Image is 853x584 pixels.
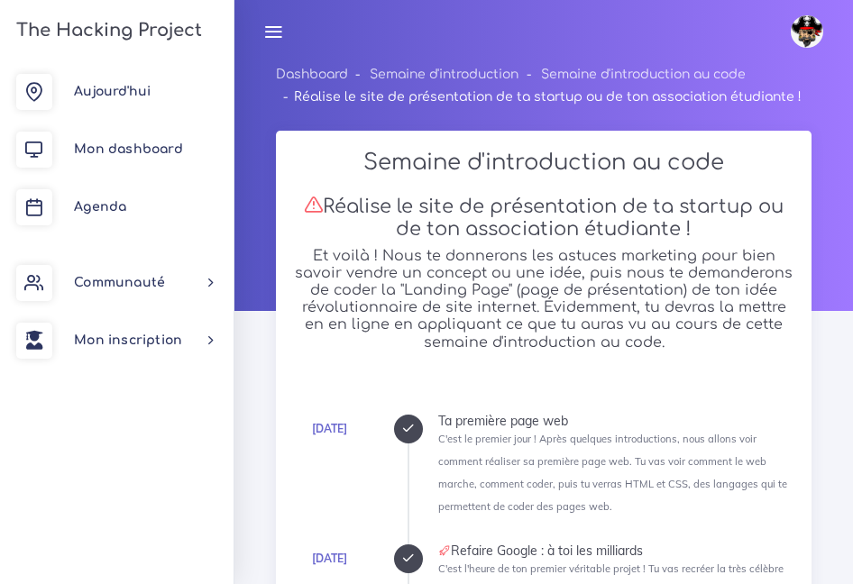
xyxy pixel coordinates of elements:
[11,21,202,41] h3: The Hacking Project
[438,544,793,557] div: Refaire Google : à toi les milliards
[438,433,787,514] small: C'est le premier jour ! Après quelques introductions, nous allons voir comment réaliser sa premiè...
[791,15,823,48] img: avatar
[276,86,802,108] li: Réalise le site de présentation de ta startup ou de ton association étudiante !
[74,333,182,347] span: Mon inscription
[295,248,793,351] h5: Et voilà ! Nous te donnerons les astuces marketing pour bien savoir vendre un concept ou une idée...
[541,68,746,81] a: Semaine d'introduction au code
[312,422,347,435] a: [DATE]
[74,276,165,289] span: Communauté
[370,68,518,81] a: Semaine d'introduction
[438,415,793,427] div: Ta première page web
[438,544,451,557] i: Projet à rendre ce jour-là
[74,200,126,214] span: Agenda
[312,552,347,565] a: [DATE]
[783,5,837,58] a: avatar
[295,195,793,242] h3: Réalise le site de présentation de ta startup ou de ton association étudiante !
[74,85,151,98] span: Aujourd'hui
[276,68,348,81] a: Dashboard
[74,142,183,156] span: Mon dashboard
[304,195,323,214] i: Attention : nous n'avons pas encore reçu ton projet aujourd'hui. N'oublie pas de le soumettre en ...
[295,150,793,176] h2: Semaine d'introduction au code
